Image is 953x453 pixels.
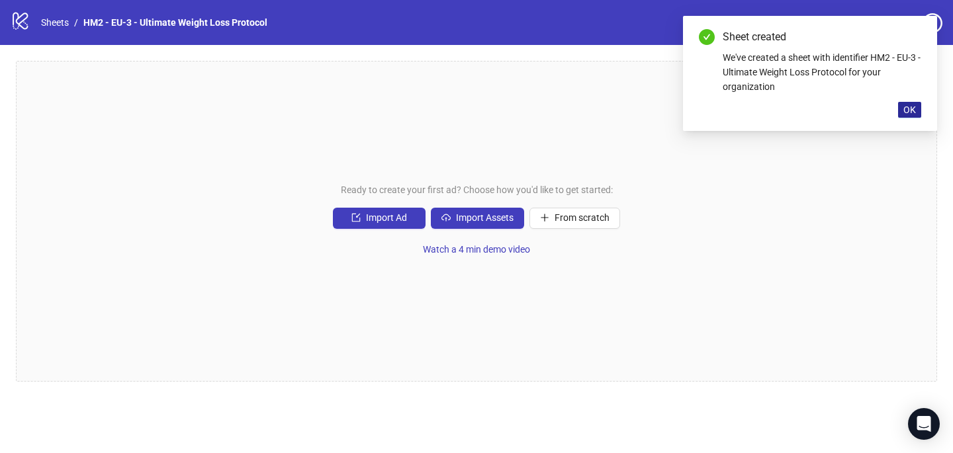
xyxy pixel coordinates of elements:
[351,213,361,222] span: import
[456,212,514,223] span: Import Assets
[38,15,71,30] a: Sheets
[923,13,942,33] span: question-circle
[907,29,921,44] a: Close
[723,50,921,94] div: We've created a sheet with identifier HM2 - EU-3 - Ultimate Weight Loss Protocol for your organiz...
[74,15,78,30] li: /
[81,15,270,30] a: HM2 - EU-3 - Ultimate Weight Loss Protocol
[431,208,524,229] button: Import Assets
[540,213,549,222] span: plus
[898,102,921,118] button: OK
[441,213,451,222] span: cloud-upload
[366,212,407,223] span: Import Ad
[529,208,620,229] button: From scratch
[903,104,916,115] span: OK
[699,29,715,45] span: check-circle
[555,212,610,223] span: From scratch
[723,29,921,45] div: Sheet created
[848,13,917,34] a: Settings
[341,183,613,197] span: Ready to create your first ad? Choose how you'd like to get started:
[423,244,530,255] span: Watch a 4 min demo video
[908,408,940,440] div: Open Intercom Messenger
[333,208,426,229] button: Import Ad
[412,239,541,261] button: Watch a 4 min demo video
